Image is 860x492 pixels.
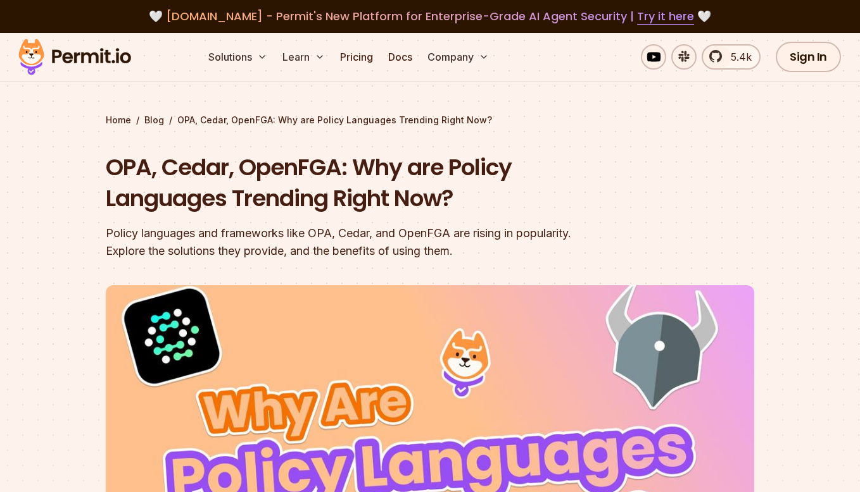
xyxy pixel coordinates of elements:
img: Permit logo [13,35,137,78]
div: Policy languages and frameworks like OPA, Cedar, and OpenFGA are rising in popularity. Explore th... [106,224,592,260]
button: Solutions [203,44,272,70]
a: Try it here [637,8,694,25]
div: / / [106,114,754,126]
a: Docs [383,44,417,70]
a: 5.4k [702,44,761,70]
button: Company [422,44,494,70]
a: Pricing [335,44,378,70]
button: Learn [277,44,330,70]
a: Home [106,114,131,126]
a: Sign In [776,42,841,72]
h1: OPA, Cedar, OpenFGA: Why are Policy Languages Trending Right Now? [106,152,592,214]
div: 🤍 🤍 [30,8,830,25]
a: Blog [144,114,164,126]
span: 5.4k [723,49,752,65]
span: [DOMAIN_NAME] - Permit's New Platform for Enterprise-Grade AI Agent Security | [166,8,694,24]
